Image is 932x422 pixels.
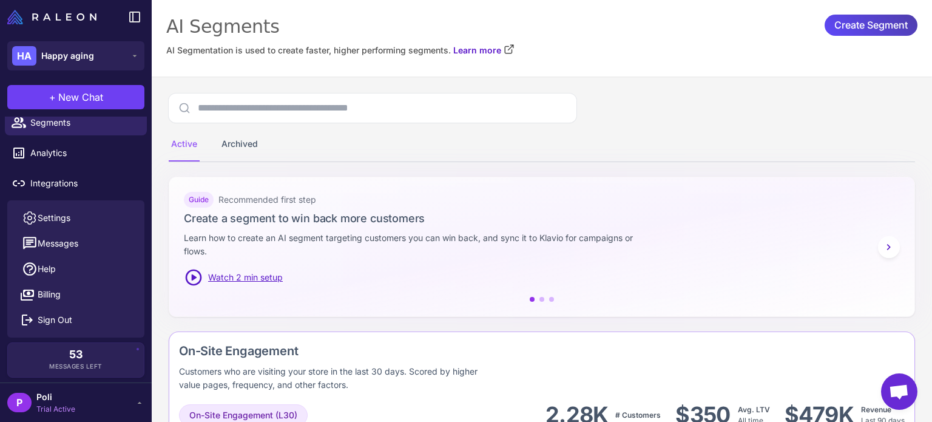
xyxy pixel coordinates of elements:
span: Revenue [861,405,891,414]
button: Sign Out [12,307,140,333]
div: Archived [219,128,260,162]
span: Integrations [30,177,137,190]
button: +New Chat [7,85,144,109]
span: + [49,90,56,104]
div: On-Site Engagement [179,342,649,360]
div: HA [12,46,36,66]
span: Sign Out [38,313,72,327]
span: 53 [69,349,83,360]
div: P [7,393,32,412]
span: AI Segmentation is used to create faster, higher performing segments. [166,44,451,57]
a: Help [12,256,140,282]
span: Poli [36,390,75,404]
img: tab_keywords_by_traffic_grey.svg [128,70,138,80]
img: Raleon Logo [7,10,96,24]
div: [PERSON_NAME]: [DOMAIN_NAME] [32,32,174,41]
span: On-Site Engagement (L30) [189,409,297,422]
a: Segments [5,110,147,135]
span: Billing [38,288,61,301]
div: Palavras-chave [141,72,195,80]
span: Messages Left [49,362,103,371]
h3: Create a segment to win back more customers [184,210,900,226]
img: website_grey.svg [19,32,29,41]
span: New Chat [58,90,103,104]
span: # Customers [615,410,661,420]
span: Analytics [30,146,137,160]
a: Learn more [453,44,515,57]
button: Messages [12,231,140,256]
a: Conversa aberta [881,373,917,410]
span: Segments [30,116,137,129]
a: Integrations [5,171,147,196]
img: tab_domain_overview_orange.svg [50,70,60,80]
span: Help [38,262,56,276]
span: Create Segment [834,15,908,36]
span: Trial Active [36,404,75,415]
span: Avg. LTV [738,405,770,414]
div: Active [169,128,200,162]
div: AI Segments [166,15,917,39]
img: logo_orange.svg [19,19,29,29]
div: Domínio [64,72,93,80]
span: Recommended first step [218,193,316,206]
div: v 4.0.25 [34,19,59,29]
div: Customers who are visiting your store in the last 30 days. Scored by higher value pages, frequenc... [179,365,493,392]
button: HAHappy aging [7,41,144,70]
span: Watch 2 min setup [208,271,283,284]
span: Happy aging [41,49,94,63]
p: Learn how to create an AI segment targeting customers you can win back, and sync it to Klavio for... [184,231,650,258]
a: Analytics [5,140,147,166]
div: Guide [184,192,214,208]
span: Messages [38,237,78,250]
span: Settings [38,211,70,225]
